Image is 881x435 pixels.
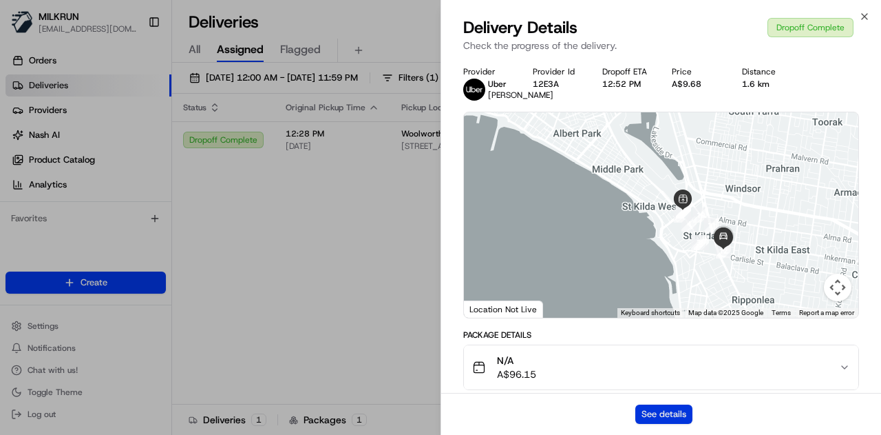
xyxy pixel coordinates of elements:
div: 4 [681,216,697,232]
div: 11 [704,218,719,233]
span: [PERSON_NAME] [488,90,553,101]
button: 12E3A [533,79,559,90]
button: See details [635,405,692,424]
div: 2 [694,235,709,250]
img: Google [467,300,513,318]
div: 5 [674,208,689,223]
div: 10 [693,208,708,223]
span: Delivery Details [463,17,577,39]
a: Open this area in Google Maps (opens a new window) [467,300,513,318]
div: A$9.68 [672,79,719,90]
span: N/A [497,354,536,367]
div: Provider [463,66,511,77]
div: Distance [742,66,789,77]
span: A$96.15 [497,367,536,381]
img: uber-new-logo.jpeg [463,79,485,101]
div: Package Details [463,330,859,341]
div: 9 [676,203,691,218]
p: Check the progress of the delivery. [463,39,859,52]
a: Terms (opens in new tab) [772,309,791,316]
a: Report a map error [799,309,854,316]
div: Price [672,66,719,77]
div: Provider Id [533,66,580,77]
span: Uber [488,79,507,90]
div: 12 [716,243,731,259]
div: Location Not Live [464,301,543,318]
button: Keyboard shortcuts [621,308,680,318]
button: Map camera controls [824,274,851,301]
div: 12:52 PM [602,79,650,90]
div: 3 [691,235,706,250]
div: 1.6 km [742,79,789,90]
div: Dropoff ETA [602,66,650,77]
button: N/AA$96.15 [464,345,858,390]
span: Map data ©2025 Google [688,309,763,316]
